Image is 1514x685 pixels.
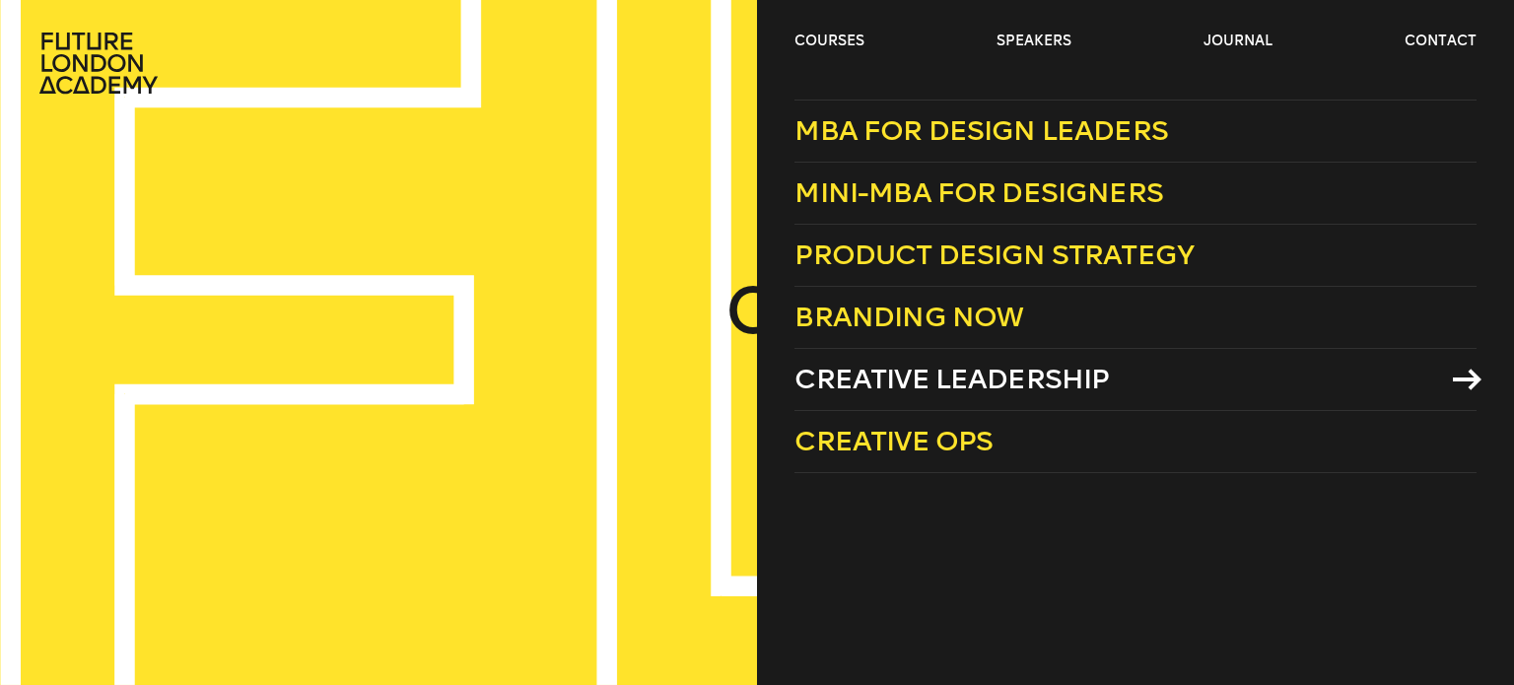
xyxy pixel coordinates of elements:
a: courses [794,32,864,51]
span: Product Design Strategy [794,239,1194,271]
a: contact [1405,32,1477,51]
a: MBA for Design Leaders [794,100,1476,163]
a: Creative Ops [794,411,1476,473]
a: Creative Leadership [794,349,1476,411]
span: Mini-MBA for Designers [794,176,1163,209]
a: speakers [997,32,1071,51]
a: Mini-MBA for Designers [794,163,1476,225]
a: journal [1204,32,1273,51]
span: Creative Ops [794,425,993,457]
span: Creative Leadership [794,363,1109,395]
a: Product Design Strategy [794,225,1476,287]
span: Branding Now [794,301,1023,333]
span: MBA for Design Leaders [794,114,1168,147]
a: Branding Now [794,287,1476,349]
